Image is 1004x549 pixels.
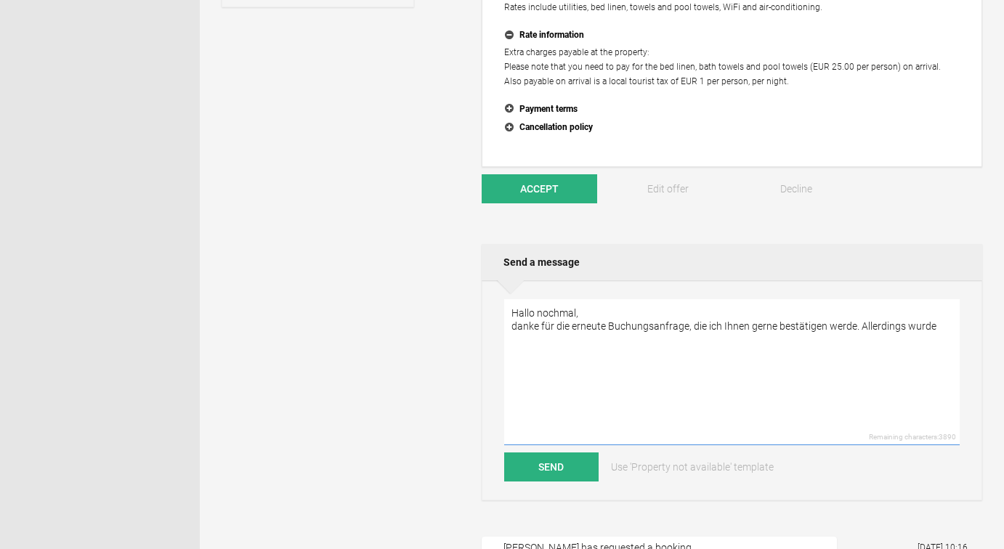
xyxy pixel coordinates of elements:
[504,100,960,119] button: Payment terms
[601,452,784,481] a: Use 'Property not available' template
[780,183,812,195] span: Decline
[482,244,982,280] h2: Send a message
[504,452,599,481] button: Send
[520,183,559,195] span: Accept
[482,174,597,203] button: Accept
[504,26,960,45] button: Rate information
[738,174,854,203] button: Decline
[504,45,960,89] p: Extra charges payable at the property: Please note that you need to pay for the bed linen, bath t...
[610,174,725,203] a: Edit offer
[504,118,960,137] button: Cancellation policy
